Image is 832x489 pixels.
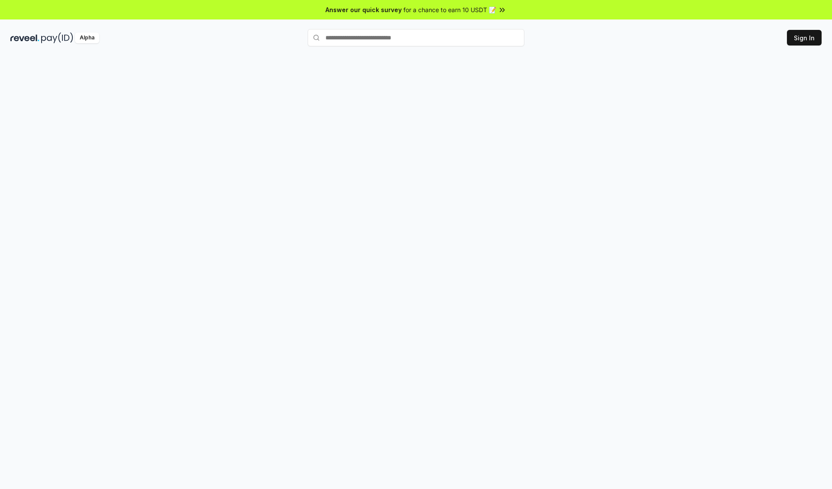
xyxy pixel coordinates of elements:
span: for a chance to earn 10 USDT 📝 [403,5,496,14]
span: Answer our quick survey [325,5,402,14]
img: reveel_dark [10,32,39,43]
div: Alpha [75,32,99,43]
button: Sign In [787,30,822,45]
img: pay_id [41,32,73,43]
